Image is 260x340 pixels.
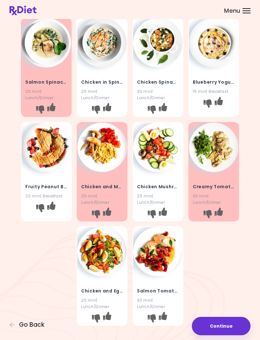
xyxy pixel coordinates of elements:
[10,6,36,15] img: RxDiet
[137,77,179,87] h4: Chicken Spinach Casserole
[91,313,101,324] button: I don't like this recipe
[158,313,168,324] button: I like this recipe
[137,298,179,310] div: 30 min | Lunch/Dinner
[203,98,213,108] button: I don't like this recipe
[25,193,67,199] div: 20 min | Breakfast
[46,105,56,115] button: I like this recipe
[102,209,112,219] button: I like this recipe
[224,8,240,14] span: Menu
[214,209,224,219] button: I like this recipe
[192,317,250,335] button: Continue
[147,313,157,324] button: I don't like this recipe
[35,105,45,115] button: I don't like this recipe
[91,209,101,219] button: I don't like this recipe
[81,286,123,296] h4: Chicken and Egg Pasta
[158,105,168,115] button: I like this recipe
[137,193,179,205] div: 25 min | Lunch/Dinner
[81,193,123,205] div: 25 min | Lunch/Dinner
[81,88,123,100] div: 25 min | Lunch/Dinner
[35,203,45,213] button: I don't like this recipe
[193,182,235,192] h4: Creamy Tomato Chicken
[91,105,101,115] button: I don't like this recipe
[137,88,179,100] div: 30 min | Lunch/Dinner
[158,209,168,219] button: I like this recipe
[102,313,112,324] button: I like this recipe
[81,182,123,192] h4: Chicken and Mozzarella Eggs
[147,209,157,219] button: I don't like this recipe
[25,77,67,87] h4: Salmon Spinach Soup
[25,88,67,100] div: 25 min | Lunch/Dinner
[102,105,112,115] button: I like this recipe
[137,182,179,192] h4: Chicken Mushroom Salad
[19,321,44,328] span: Go Back
[193,193,235,205] div: 30 min | Lunch/Dinner
[193,77,235,87] h4: Blueberry Yogurt Oats
[81,77,123,87] h4: Chicken in Spinach Sauce
[46,203,56,213] button: I like this recipe
[25,182,67,192] h4: Fruity Peanut Butter Crepes
[193,88,235,94] div: 15 min | Breakfast
[214,98,224,108] button: I like this recipe
[137,286,179,296] h4: Salmon Tomato Traybake
[203,209,213,219] button: I don't like this recipe
[147,105,157,115] button: I don't like this recipe
[81,298,123,310] div: 25 min | Lunch/Dinner
[10,321,48,328] button: Go Back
